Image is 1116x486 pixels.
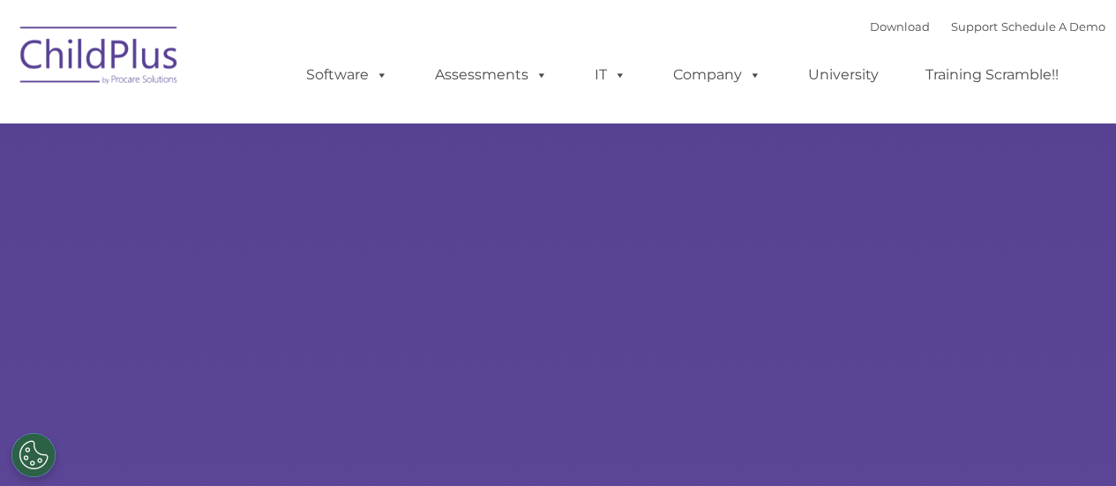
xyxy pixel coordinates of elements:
a: University [790,57,896,93]
a: IT [577,57,644,93]
button: Cookies Settings [11,433,56,477]
font: | [870,19,1105,34]
a: Support [951,19,998,34]
a: Software [288,57,406,93]
a: Company [655,57,779,93]
img: ChildPlus by Procare Solutions [11,14,188,102]
a: Schedule A Demo [1001,19,1105,34]
a: Training Scramble!! [908,57,1076,93]
a: Assessments [417,57,565,93]
a: Download [870,19,930,34]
